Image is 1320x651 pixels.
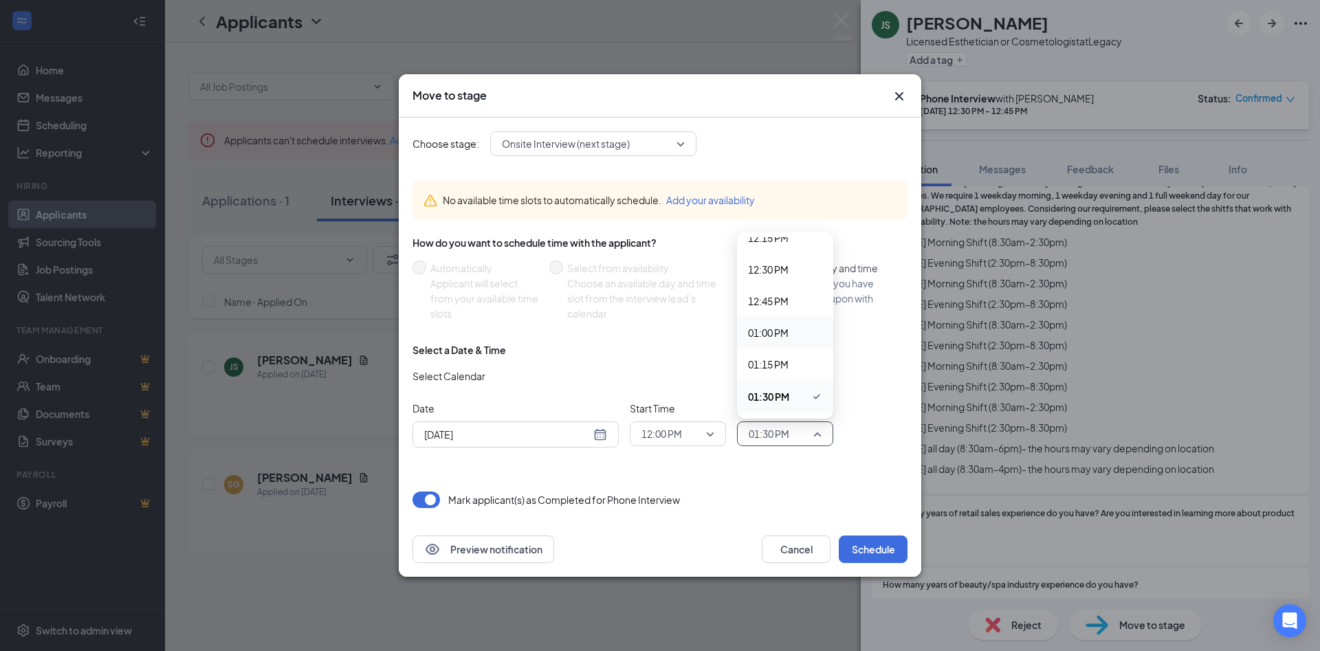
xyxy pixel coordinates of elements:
button: Close [891,88,907,104]
span: Start Time [630,401,726,416]
button: Schedule [839,536,907,563]
span: Select Calendar [412,368,485,384]
svg: Eye [424,541,441,558]
span: Onsite Interview (next stage) [502,133,630,154]
input: Sep 2, 2025 [424,427,591,442]
span: 12:15 PM [748,230,789,245]
span: Date [412,401,619,416]
div: How do you want to schedule time with the applicant? [412,236,907,250]
span: 01:15 PM [748,357,789,372]
svg: Warning [423,194,437,208]
span: Choose stage: [412,136,479,151]
button: EyePreview notification [412,536,554,563]
div: Open Intercom Messenger [1273,604,1306,637]
p: Mark applicant(s) as Completed for Phone Interview [448,493,680,507]
span: 12:45 PM [748,294,789,309]
div: Choose an available day and time slot from the interview lead’s calendar [567,276,730,321]
button: Cancel [762,536,830,563]
svg: Cross [891,88,907,104]
span: 01:00 PM [748,325,789,340]
button: Add your availability [666,192,755,208]
div: Select a Date & Time [412,343,506,357]
div: Applicant will select from your available time slots [430,276,538,321]
span: 12:30 PM [748,262,789,277]
div: No available time slots to automatically schedule. [443,192,896,208]
svg: Checkmark [811,388,822,405]
span: 01:30 PM [748,389,789,404]
span: 12:00 PM [641,423,682,444]
div: Select from availability [567,261,730,276]
span: 01:30 PM [749,423,789,444]
div: Automatically [430,261,538,276]
h3: Move to stage [412,88,487,103]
